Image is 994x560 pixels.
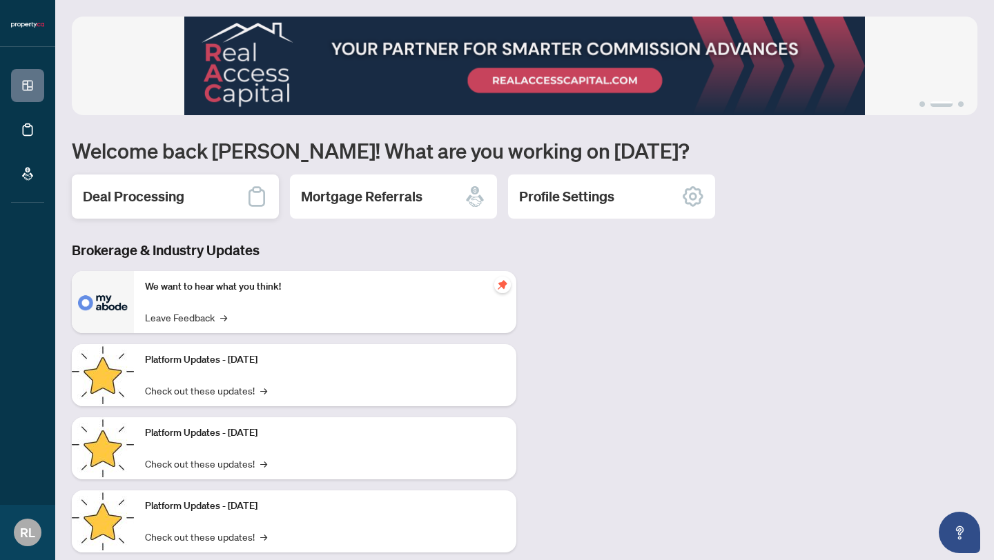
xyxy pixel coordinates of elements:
[72,490,134,552] img: Platform Updates - June 23, 2025
[72,17,977,115] img: Slide 1
[260,529,267,544] span: →
[72,137,977,163] h1: Welcome back [PERSON_NAME]! What are you working on [DATE]?
[145,426,505,441] p: Platform Updates - [DATE]
[72,241,516,260] h3: Brokerage & Industry Updates
[145,310,227,325] a: Leave Feedback→
[72,344,134,406] img: Platform Updates - July 21, 2025
[145,352,505,368] p: Platform Updates - [DATE]
[72,417,134,479] img: Platform Updates - July 8, 2025
[11,21,44,29] img: logo
[494,277,511,293] span: pushpin
[72,271,134,333] img: We want to hear what you think!
[260,456,267,471] span: →
[145,529,267,544] a: Check out these updates!→
[958,101,964,107] button: 3
[83,187,184,206] h2: Deal Processing
[145,279,505,294] p: We want to hear what you think!
[220,310,227,325] span: →
[301,187,422,206] h2: Mortgage Referrals
[260,383,267,398] span: →
[20,523,35,542] span: RL
[930,101,953,107] button: 2
[145,456,267,471] a: Check out these updates!→
[145,499,505,514] p: Platform Updates - [DATE]
[939,512,980,553] button: Open asap
[919,101,925,107] button: 1
[145,383,267,398] a: Check out these updates!→
[519,187,614,206] h2: Profile Settings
